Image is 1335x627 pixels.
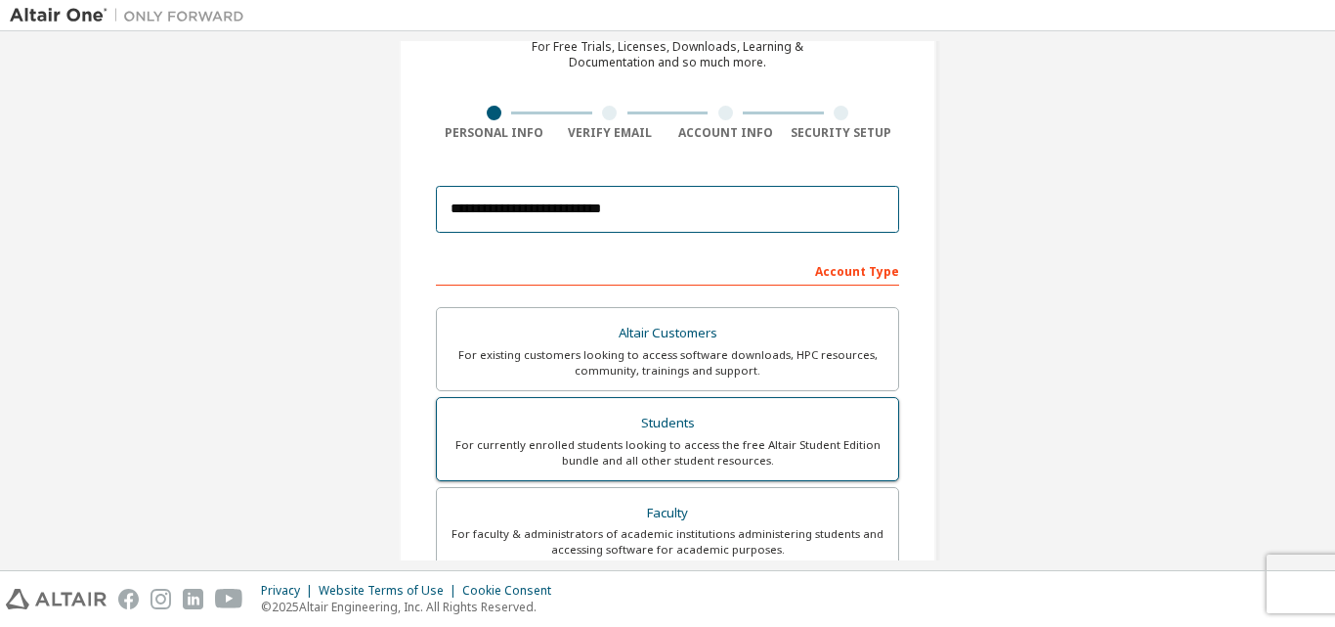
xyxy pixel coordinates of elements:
[183,589,203,609] img: linkedin.svg
[449,347,886,379] div: For existing customers looking to access software downloads, HPC resources, community, trainings ...
[436,125,552,141] div: Personal Info
[667,125,784,141] div: Account Info
[462,583,563,599] div: Cookie Consent
[436,254,899,286] div: Account Type
[449,437,886,469] div: For currently enrolled students looking to access the free Altair Student Edition bundle and all ...
[449,410,886,437] div: Students
[319,583,462,599] div: Website Terms of Use
[215,589,243,609] img: youtube.svg
[532,39,803,70] div: For Free Trials, Licenses, Downloads, Learning & Documentation and so much more.
[449,526,886,558] div: For faculty & administrators of academic institutions administering students and accessing softwa...
[118,589,139,609] img: facebook.svg
[151,589,171,609] img: instagram.svg
[449,320,886,347] div: Altair Customers
[449,500,886,527] div: Faculty
[552,125,668,141] div: Verify Email
[261,583,319,599] div: Privacy
[784,125,900,141] div: Security Setup
[261,599,563,615] p: © 2025 Altair Engineering, Inc. All Rights Reserved.
[6,589,107,609] img: altair_logo.svg
[10,6,254,25] img: Altair One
